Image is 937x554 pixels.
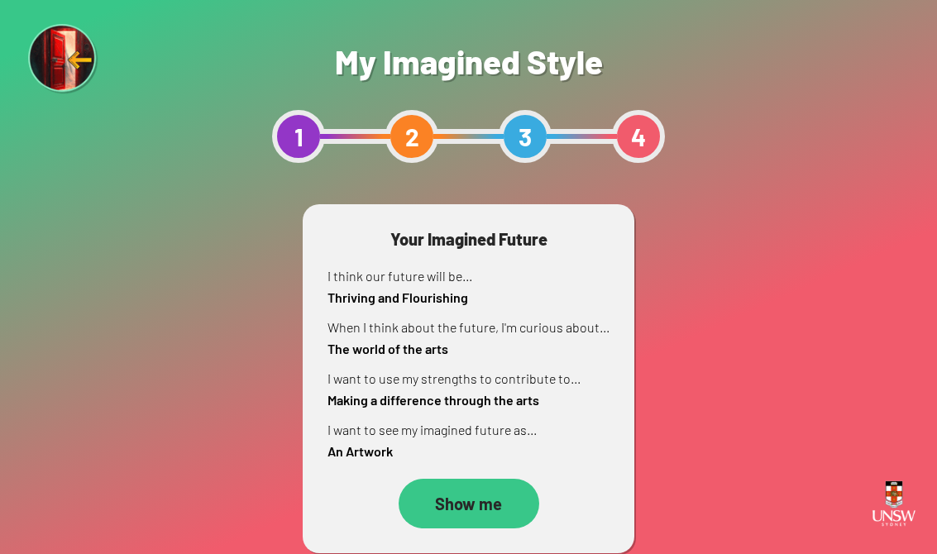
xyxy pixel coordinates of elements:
div: Show me [399,479,539,528]
div: 4 [612,110,665,163]
strong: Making a difference through the arts [327,392,539,408]
strong: An Artwork [327,443,393,459]
div: 3 [499,110,552,163]
div: 1 [272,110,325,163]
span: I think our future will be... [327,268,472,284]
span: I want to use my strengths to contribute to... [327,370,581,386]
a: Show me [327,479,610,528]
strong: Thriving and Flourishing [327,289,468,305]
span: I want to see my imagined future as... [327,422,537,437]
div: 2 [385,110,438,163]
img: UNSW [866,471,922,536]
img: Exit [28,24,99,95]
h3: Your Imagined Future [327,229,610,249]
span: When I think about the future, I'm curious about... [327,319,610,335]
strong: The world of the arts [327,341,448,356]
h1: My Imagined Style [272,41,665,81]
